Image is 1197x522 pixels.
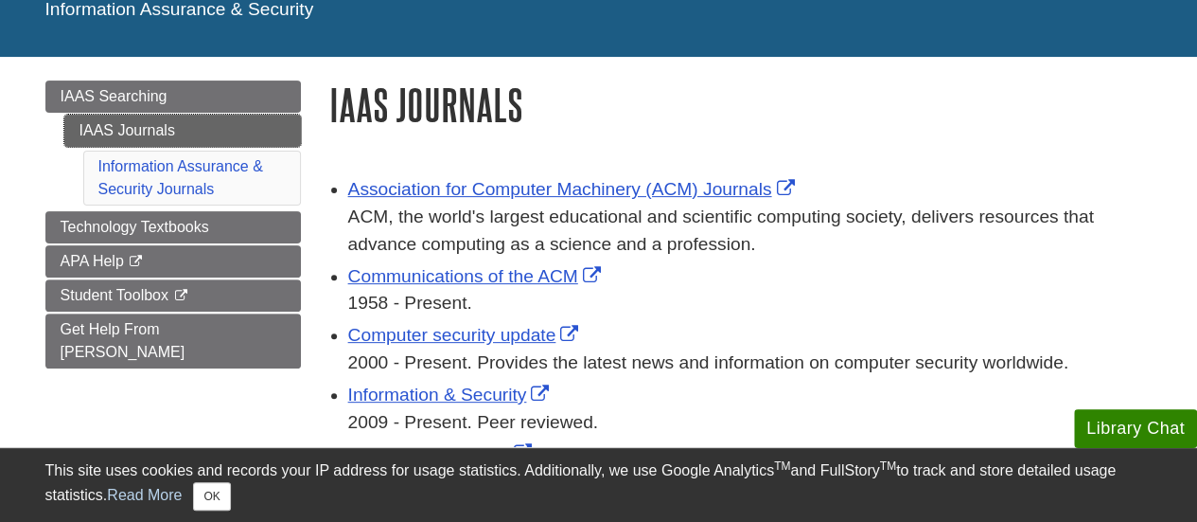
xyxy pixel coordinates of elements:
h1: IAAS Journals [329,81,1153,129]
a: Link opens in new window [348,385,554,405]
a: Get Help From [PERSON_NAME] [45,314,301,369]
a: Read More [107,487,182,503]
a: Student Toolbox [45,279,301,312]
span: Technology Textbooks [61,219,209,235]
div: 1958 - Present. [348,290,1153,317]
span: IAAS Searching [61,88,167,104]
button: Library Chat [1074,409,1197,448]
a: Link opens in new window [348,179,800,199]
div: ACM, the world's largest educational and scientific computing society, delivers resources that ad... [348,204,1153,259]
i: This link opens in a new window [128,256,144,268]
span: APA Help [61,253,124,269]
a: APA Help [45,245,301,278]
div: Guide Page Menu [45,81,301,369]
div: 2000 - Present. Provides the latest news and information on computer security worldwide. [348,350,1153,377]
a: IAAS Journals [64,115,301,147]
i: This link opens in a new window [172,290,188,302]
a: Link opens in new window [348,443,537,463]
a: Link opens in new window [348,266,606,286]
div: 2009 - Present. Peer reviewed. [348,409,1153,437]
sup: TM [774,459,790,473]
sup: TM [880,459,896,473]
button: Close [193,482,230,511]
span: Student Toolbox [61,287,168,303]
span: Get Help From [PERSON_NAME] [61,321,185,360]
a: Link opens in new window [348,325,584,345]
a: Technology Textbooks [45,211,301,243]
a: IAAS Searching [45,81,301,113]
a: Information Assurance & Security Journals [98,158,263,197]
div: This site uses cookies and records your IP address for usage statistics. Additionally, we use Goo... [45,459,1153,511]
